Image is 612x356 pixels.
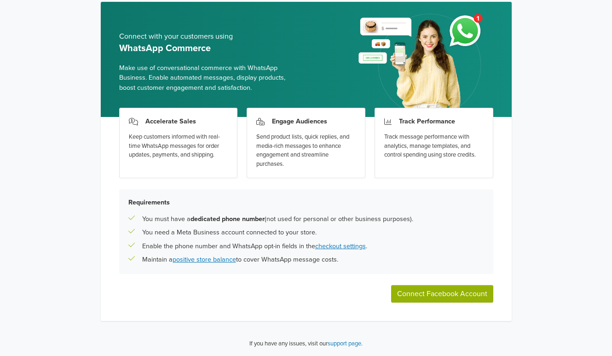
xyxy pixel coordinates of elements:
[142,228,317,238] p: You need a Meta Business account connected to your store.
[272,117,327,125] h3: Engage Audiences
[191,215,265,223] b: dedicated phone number
[128,198,484,206] h5: Requirements
[145,117,196,125] h3: Accelerate Sales
[119,63,299,93] span: Make use of conversational commerce with WhatsApp Business. Enable automated messages, display pr...
[142,241,367,251] p: Enable the phone number and WhatsApp opt-in fields in the .
[351,8,493,117] img: whatsapp_setup_banner
[384,133,484,160] div: Track message performance with analytics, manage templates, and control spending using store cred...
[173,256,236,263] a: positive store balance
[256,133,356,169] div: Send product lists, quick replies, and media-rich messages to enhance engagement and streamline p...
[328,340,361,347] a: support page
[142,255,338,265] p: Maintain a to cover WhatsApp message costs.
[119,32,299,41] h5: Connect with your customers using
[399,117,455,125] h3: Track Performance
[315,242,366,250] a: checkout settings
[391,285,493,303] button: Connect Facebook Account
[249,339,363,349] p: If you have any issues, visit our .
[129,133,228,160] div: Keep customers informed with real-time WhatsApp messages for order updates, payments, and shipping.
[142,214,413,224] p: You must have a (not used for personal or other business purposes).
[119,43,299,54] h5: WhatsApp Commerce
